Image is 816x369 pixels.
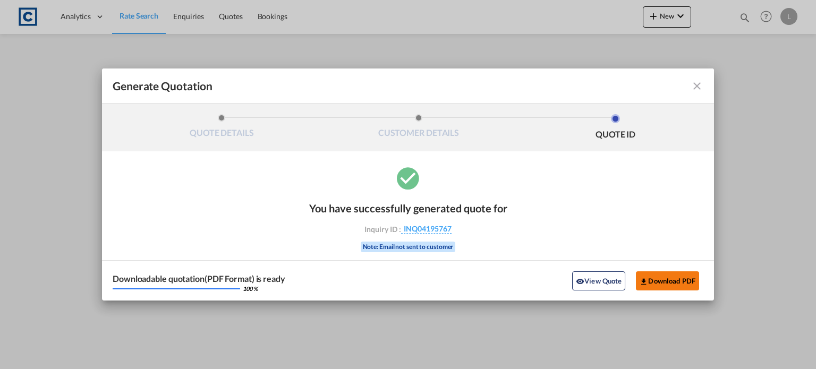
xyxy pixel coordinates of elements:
li: QUOTE DETAILS [123,114,320,143]
md-icon: icon-download [640,277,648,286]
div: Note: Email not sent to customer [361,242,456,252]
li: CUSTOMER DETAILS [320,114,517,143]
li: QUOTE ID [517,114,714,143]
span: Generate Quotation [113,79,212,93]
div: 100 % [243,286,258,291]
md-icon: icon-checkbox-marked-circle [395,165,421,191]
span: INQ04195767 [401,224,452,234]
md-icon: icon-close fg-AAA8AD cursor m-0 [691,80,703,92]
button: Download PDF [636,271,699,290]
div: You have successfully generated quote for [309,202,507,214]
div: Downloadable quotation(PDF Format) is ready [113,274,285,283]
md-icon: icon-eye [576,277,584,286]
div: Inquiry ID : [346,224,470,234]
button: icon-eyeView Quote [572,271,625,290]
md-dialog: Generate QuotationQUOTE ... [102,68,714,301]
